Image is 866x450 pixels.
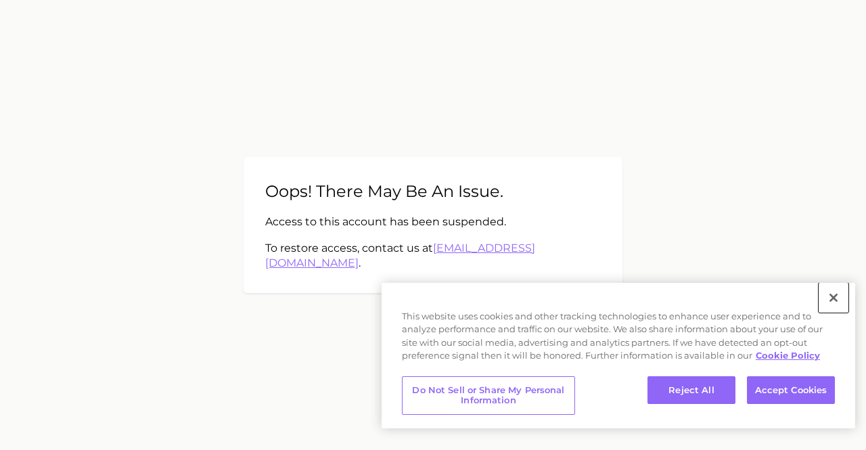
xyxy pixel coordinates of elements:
div: This website uses cookies and other tracking technologies to enhance user experience and to analy... [382,310,855,369]
p: To restore access, contact us at . [265,241,601,271]
a: More information about your privacy, opens in a new tab [756,350,820,361]
button: Do Not Sell or Share My Personal Information, Opens the preference center dialog [402,376,575,415]
p: Access to this account has been suspended. [265,215,601,229]
button: Close [819,283,848,313]
div: Privacy [382,283,855,428]
button: Reject All [647,376,735,405]
button: Accept Cookies [747,376,835,405]
div: Cookie banner [382,283,855,428]
h2: Oops! There may be an issue. [265,181,601,201]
